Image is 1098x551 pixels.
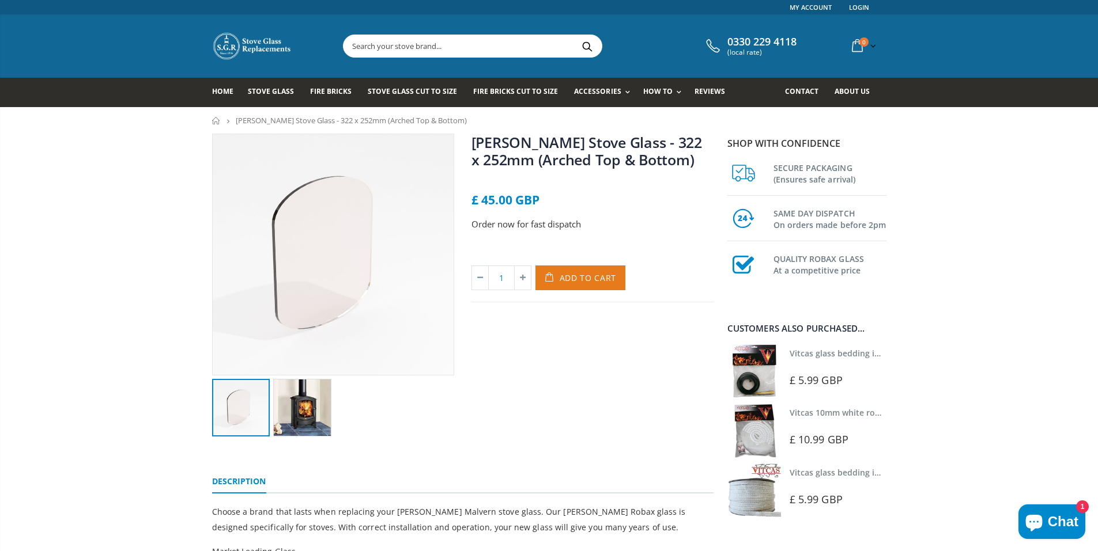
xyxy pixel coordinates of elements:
[790,348,1005,359] a: Vitcas glass bedding in tape - 2mm x 10mm x 2 meters
[248,78,303,107] a: Stove Glass
[790,373,843,387] span: £ 5.99 GBP
[785,86,818,96] span: Contact
[727,344,781,398] img: Vitcas stove glass bedding in tape
[310,86,352,96] span: Fire Bricks
[212,470,266,493] a: Description
[859,37,869,47] span: 0
[790,467,1035,478] a: Vitcas glass bedding in tape - 2mm x 15mm x 2 meters (White)
[773,160,886,185] h3: SECURE PACKAGING (Ensures safe arrival)
[643,86,673,96] span: How To
[727,136,886,150] p: Shop with confidence
[727,324,886,333] div: Customers also purchased...
[835,78,878,107] a: About us
[535,265,626,290] button: Add to Cart
[273,379,331,437] img: Clarke_Malvern_Stove_150x150.jpg
[575,35,601,57] button: Search
[368,86,457,96] span: Stove Glass Cut To Size
[212,117,221,124] a: Home
[1015,504,1089,542] inbox-online-store-chat: Shopify online store chat
[471,218,714,231] p: Order now for fast dispatch
[773,251,886,276] h3: QUALITY ROBAX GLASS At a competitive price
[790,407,1016,418] a: Vitcas 10mm white rope kit - includes rope seal and glue!
[473,86,558,96] span: Fire Bricks Cut To Size
[695,78,734,107] a: Reviews
[727,463,781,517] img: Vitcas stove glass bedding in tape
[236,115,467,126] span: [PERSON_NAME] Stove Glass - 322 x 252mm (Arched Top & Bottom)
[643,78,687,107] a: How To
[574,78,635,107] a: Accessories
[248,86,294,96] span: Stove Glass
[727,36,797,48] span: 0330 229 4118
[790,492,843,506] span: £ 5.99 GBP
[703,36,797,56] a: 0330 229 4118 (local rate)
[212,506,686,533] span: Choose a brand that lasts when replacing your [PERSON_NAME] Malvern stove glass. Our [PERSON_NAME...
[727,48,797,56] span: (local rate)
[212,379,270,437] img: stoveglassroundedtopandbottom_150x150.jpg
[574,86,621,96] span: Accessories
[212,78,242,107] a: Home
[773,206,886,231] h3: SAME DAY DISPATCH On orders made before 2pm
[785,78,827,107] a: Contact
[471,132,702,169] a: [PERSON_NAME] Stove Glass - 322 x 252mm (Arched Top & Bottom)
[790,432,848,446] span: £ 10.99 GBP
[695,86,725,96] span: Reviews
[213,134,454,375] img: stoveglassroundedtopandbottom_800x_crop_center.jpg
[835,86,870,96] span: About us
[727,404,781,457] img: Vitcas white rope, glue and gloves kit 10mm
[212,86,233,96] span: Home
[212,32,293,60] img: Stove Glass Replacement
[473,78,567,107] a: Fire Bricks Cut To Size
[368,78,466,107] a: Stove Glass Cut To Size
[344,35,731,57] input: Search your stove brand...
[471,192,539,208] span: £ 45.00 GBP
[560,272,617,283] span: Add to Cart
[847,35,878,57] a: 0
[310,78,360,107] a: Fire Bricks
